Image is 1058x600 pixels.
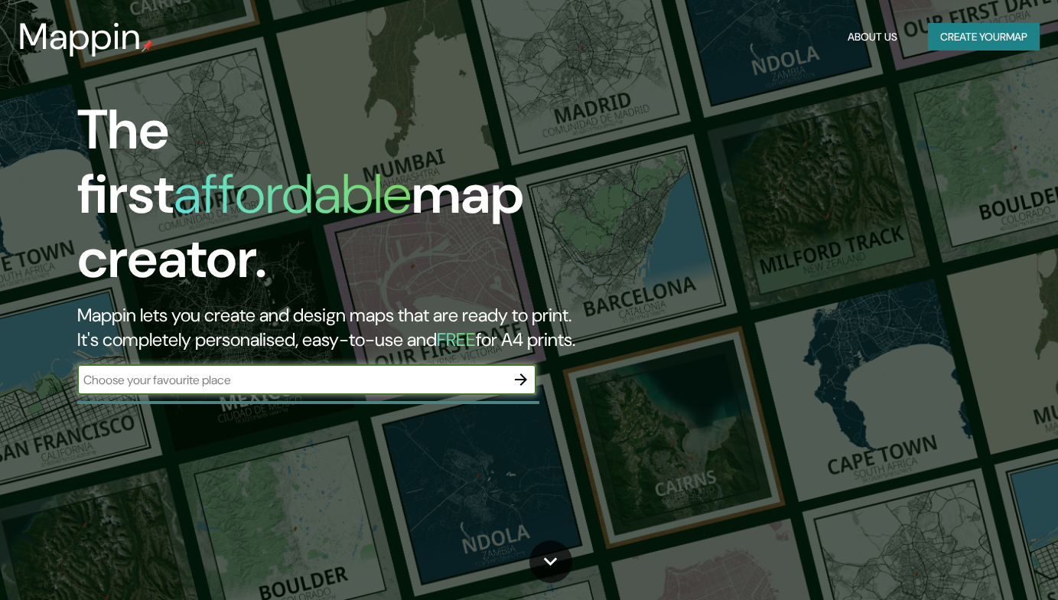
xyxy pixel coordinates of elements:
[174,158,412,230] h1: affordable
[77,371,506,389] input: Choose your favourite place
[77,303,607,352] h2: Mappin lets you create and design maps that are ready to print. It's completely personalised, eas...
[142,40,154,52] img: mappin-pin
[77,98,607,303] h1: The first map creator.
[842,23,903,51] button: About Us
[18,15,142,58] h3: Mappin
[437,328,476,351] h5: FREE
[928,23,1040,51] button: Create yourmap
